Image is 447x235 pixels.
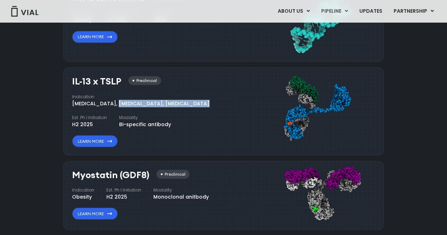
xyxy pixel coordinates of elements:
img: Vial Logo [11,6,39,17]
h4: Indication [72,187,94,193]
a: UPDATES [354,5,388,17]
div: Preclinical [157,170,189,178]
h3: IL-13 x TSLP [72,76,121,86]
div: H2 2025 [72,121,107,128]
a: Learn More [72,31,118,43]
h4: Est. Ph I Initiation [106,187,141,193]
div: Bi-specific antibody [119,121,171,128]
div: Preclinical [128,76,161,85]
h4: Modality [119,114,171,121]
a: Learn More [72,135,118,147]
a: Learn More [72,207,118,219]
div: Monoclonal anitbody [153,193,209,200]
div: H2 2025 [106,193,141,200]
h4: Est. Ph I Initiation [72,114,107,121]
div: Obesity [72,193,94,200]
a: PIPELINEMenu Toggle [316,5,353,17]
div: [MEDICAL_DATA], [MEDICAL_DATA], [MEDICAL_DATA] [72,100,210,107]
a: PARTNERSHIPMenu Toggle [388,5,440,17]
a: ABOUT USMenu Toggle [272,5,315,17]
h3: Myostatin (GDF8) [72,170,149,180]
h4: Modality [153,187,209,193]
h4: Indication [72,93,210,100]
